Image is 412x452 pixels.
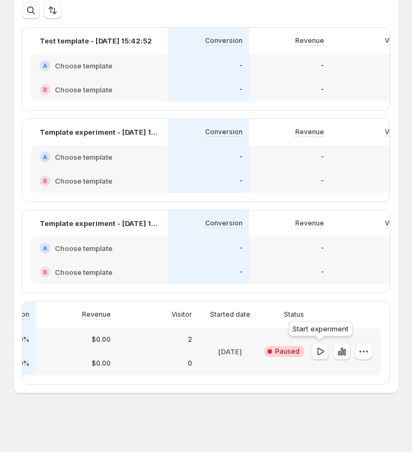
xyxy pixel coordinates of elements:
[40,35,152,46] p: Test template - [DATE] 15:42:52
[172,310,192,319] p: Visitor
[321,61,324,70] p: -
[284,310,304,319] p: Status
[239,177,243,185] p: -
[239,61,243,70] p: -
[321,244,324,253] p: -
[321,85,324,94] p: -
[210,310,250,319] p: Started date
[295,128,324,136] p: Revenue
[55,84,112,95] h2: Choose template
[92,335,111,344] p: $0.00
[92,359,111,368] p: $0.00
[205,128,243,136] p: Conversion
[43,62,47,69] h2: A
[239,244,243,253] p: -
[385,128,405,136] p: Visitor
[40,218,159,229] p: Template experiment - [DATE] 11:34:13
[321,177,324,185] p: -
[44,2,61,19] button: Sort the results
[43,154,47,160] h2: A
[188,359,192,368] p: 0
[19,335,29,344] p: 0%
[295,36,324,45] p: Revenue
[43,178,47,184] h2: B
[55,243,112,254] h2: Choose template
[321,153,324,161] p: -
[205,36,243,45] p: Conversion
[40,127,159,137] p: Template experiment - [DATE] 13:56:47
[82,310,111,319] p: Revenue
[188,335,192,344] p: 2
[55,60,112,71] h2: Choose template
[239,268,243,277] p: -
[321,268,324,277] p: -
[385,36,405,45] p: Visitor
[43,269,47,275] h2: B
[55,267,112,278] h2: Choose template
[19,359,29,368] p: 0%
[295,219,324,228] p: Revenue
[239,85,243,94] p: -
[275,347,300,356] span: Paused
[55,152,112,162] h2: Choose template
[205,219,243,228] p: Conversion
[43,86,47,93] h2: B
[239,153,243,161] p: -
[43,245,47,252] h2: A
[385,219,405,228] p: Visitor
[218,346,242,357] p: [DATE]
[55,175,112,186] h2: Choose template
